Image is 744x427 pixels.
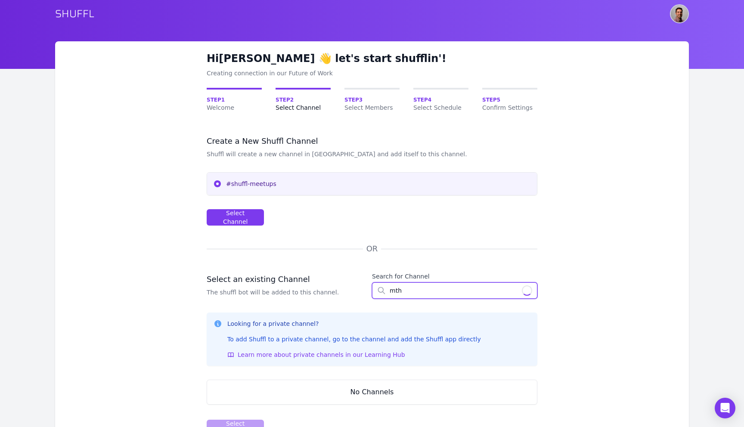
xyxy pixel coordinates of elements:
[227,335,481,343] div: To add Shuffl to a private channel, go to the channel and add the Shuffl app directly
[207,52,537,65] h1: Hi [PERSON_NAME] let's start shufflin'!
[276,103,331,112] span: Select Channel
[207,288,339,297] p: The shuffl bot will be added to this channel.
[227,350,481,359] a: Learn more about private channels in our Learning Hub
[344,103,400,112] span: Select Members
[226,179,530,188] span: #shuffl-meetups
[340,380,404,404] div: No Channels
[366,243,378,255] h1: OR
[55,7,94,21] a: SHUFFL
[207,103,262,112] span: Welcome
[372,272,430,281] label: Search for Channel
[214,209,257,226] div: Select Channel
[715,398,735,418] div: Open Intercom Messenger
[276,96,331,103] span: Step 2
[207,274,339,285] h3: Select an existing Channel
[413,103,468,112] span: Select Schedule
[207,209,264,226] button: Select Channel
[413,96,468,103] span: Step 4
[670,4,689,23] button: User menu
[238,350,405,359] span: Learn more about private channels in our Learning Hub
[319,53,332,65] span: emoji wave
[207,88,537,112] nav: Onboarding
[227,320,319,327] span: Looking for a private channel?
[207,96,262,103] span: Step 1
[207,150,537,158] p: Shuffl will create a new channel in [GEOGRAPHIC_DATA] and add itself to this channel.
[276,88,331,112] a: Step2Select Channel
[344,96,400,103] span: Step 3
[671,5,688,22] img: Kevin Zetterstrom
[482,103,537,112] span: Confirm Settings
[482,96,537,103] span: Step 5
[207,136,537,146] h3: Create a New Shuffl Channel
[207,69,537,77] div: Creating connection in our Future of Work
